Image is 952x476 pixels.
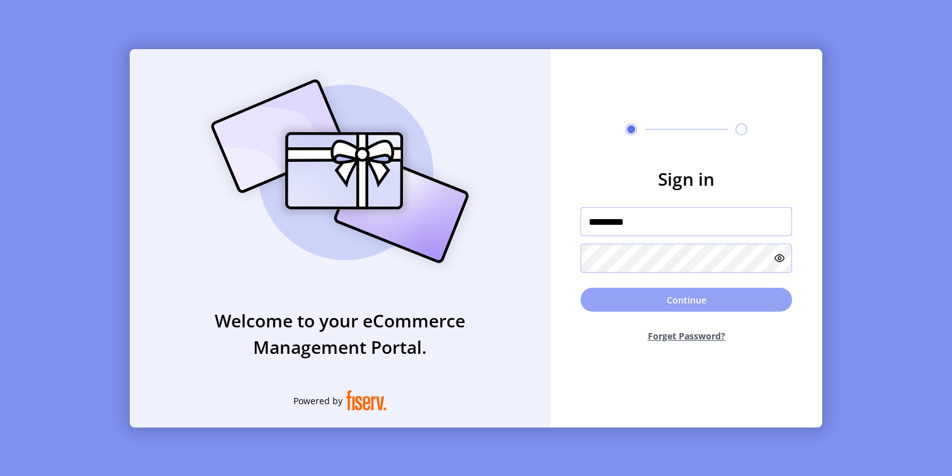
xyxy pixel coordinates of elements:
button: Continue [581,288,792,312]
img: card_Illustration.svg [192,65,488,277]
h3: Sign in [581,166,792,192]
button: Forget Password? [581,319,792,353]
h3: Welcome to your eCommerce Management Portal. [130,307,550,360]
span: Powered by [293,394,343,407]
